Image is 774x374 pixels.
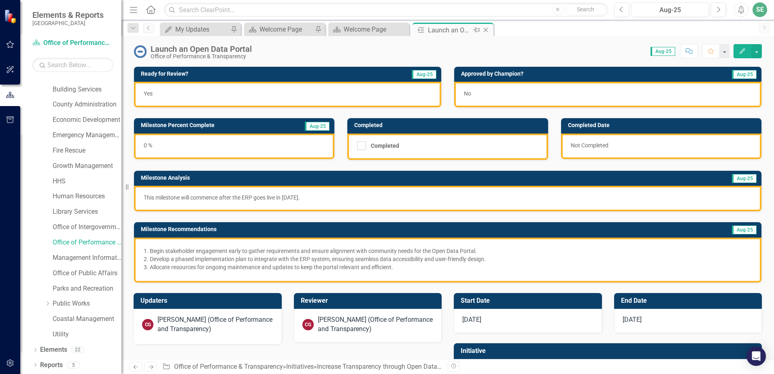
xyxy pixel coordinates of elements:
[53,299,121,308] a: Public Works
[302,319,314,330] div: CG
[53,284,121,293] a: Parks and Recreation
[623,316,642,323] span: [DATE]
[464,90,471,97] span: No
[53,146,121,155] a: Fire Rescue
[150,255,752,263] p: Develop a phased implementation plan to integrate with the ERP system, ensuring seamless data acc...
[71,346,84,353] div: 22
[632,2,709,17] button: Aug-25
[162,362,442,372] div: » » »
[134,45,147,58] img: No Information
[164,3,608,17] input: Search ClearPoint...
[53,85,121,94] a: Building Services
[32,58,113,72] input: Search Below...
[144,193,752,202] p: This milestone will commence after the ERP goes live in [DATE].
[462,316,481,323] span: [DATE]
[561,134,761,159] div: Not Completed
[732,225,757,234] span: Aug-25
[140,297,278,304] h3: Updaters
[577,6,594,13] span: Search
[53,177,121,186] a: HHS
[746,346,766,366] div: Open Intercom Messenger
[32,20,104,26] small: [GEOGRAPHIC_DATA]
[151,45,252,53] div: Launch an Open Data Portal
[317,363,479,370] a: Increase Transparency through Open Data and Reporting
[157,315,273,334] div: [PERSON_NAME] (Office of Performance and Transparency)
[53,115,121,125] a: Economic Development
[246,24,313,34] a: Welcome Page
[53,253,121,263] a: Management Information Systems
[568,122,757,128] h3: Completed Date
[53,131,121,140] a: Emergency Management
[32,10,104,20] span: Elements & Reports
[53,100,121,109] a: County Administration
[732,70,757,79] span: Aug-25
[354,122,544,128] h3: Completed
[32,38,113,48] a: Office of Performance & Transparency
[318,315,434,334] div: [PERSON_NAME] (Office of Performance and Transparency)
[621,297,758,304] h3: End Date
[134,134,334,159] div: 0 %
[53,330,121,339] a: Utility
[53,207,121,217] a: Library Services
[53,223,121,232] a: Office of Intergovernmental Affairs
[461,347,758,355] h3: Initiative
[141,122,282,128] h3: Milestone Percent Complete
[53,161,121,171] a: Growth Management
[144,90,153,97] span: Yes
[259,24,313,34] div: Welcome Page
[40,361,63,370] a: Reports
[305,122,330,131] span: Aug-25
[428,25,471,35] div: Launch an Open Data Portal
[53,314,121,324] a: Coastal Management
[151,53,252,59] div: Office of Performance & Transparency
[150,263,752,271] p: Allocate resources for ongoing maintenance and updates to keep the portal relevant and efficient.
[412,70,436,79] span: Aug-25
[141,71,334,77] h3: Ready for Review?
[175,24,229,34] div: My Updates
[141,226,602,232] h3: Milestone Recommendations
[150,247,752,255] p: Begin stakeholder engagement early to gather requirements and ensure alignment with community nee...
[634,5,706,15] div: Aug-25
[286,363,314,370] a: Initiatives
[53,192,121,201] a: Human Resources
[461,71,671,77] h3: Approved by Champion?
[330,24,407,34] a: Welcome Page
[174,363,283,370] a: Office of Performance & Transparency
[461,297,598,304] h3: Start Date
[67,361,80,368] div: 5
[142,319,153,330] div: CG
[40,345,67,355] a: Elements
[162,24,229,34] a: My Updates
[732,174,757,183] span: Aug-25
[566,4,606,15] button: Search
[4,9,18,23] img: ClearPoint Strategy
[141,175,546,181] h3: Milestone Analysis
[53,238,121,247] a: Office of Performance & Transparency
[301,297,438,304] h3: Reviewer
[651,47,675,56] span: Aug-25
[53,269,121,278] a: Office of Public Affairs
[753,2,767,17] button: SE
[344,24,407,34] div: Welcome Page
